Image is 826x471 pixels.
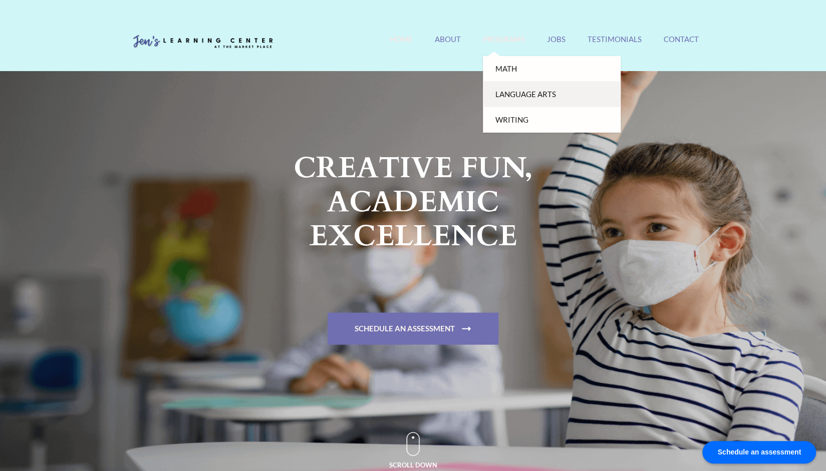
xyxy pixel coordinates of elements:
div: Schedule an assessment [702,441,816,463]
a: Language Arts [483,82,621,107]
a: About [435,35,461,56]
a: Writing [483,107,621,133]
img: Jen's Learning Center Logo Transparent [128,27,278,57]
a: Testimonials [588,35,642,56]
a: Home [390,35,413,56]
a: Math [483,56,621,82]
a: Contact [664,35,699,56]
a: Programs [483,35,525,56]
a: Schedule An Assessment [328,312,498,344]
a: Jobs [547,35,566,56]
